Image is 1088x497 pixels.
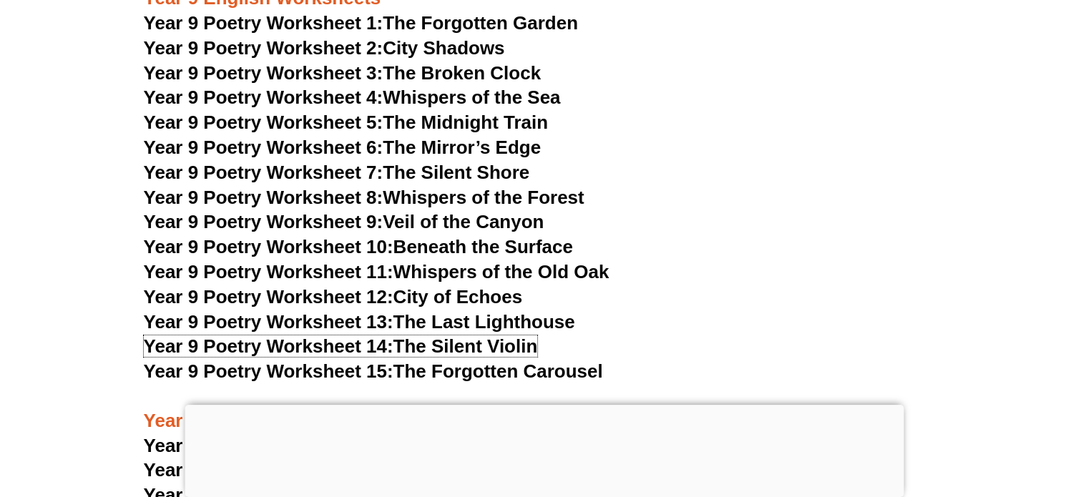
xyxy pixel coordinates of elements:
a: Year 9 Poetry Worksheet 10:Beneath the Surface [144,236,573,257]
a: Year 9 Poetry Worksheet 7:The Silent Shore [144,162,530,183]
span: Year 9 Poetry Worksheet 14: [144,335,393,357]
iframe: Advertisement [185,405,903,493]
span: Year 9 Poetry Worksheet 10: [144,236,393,257]
a: Year 9 Poetry Worksheet 12:City of Echoes [144,286,523,307]
span: Year 9 Poetry Worksheet 2: [144,37,383,59]
a: Year 9 Poetry Worksheet 4:Whispers of the Sea [144,87,561,108]
span: Year 9 Poetry Worksheet 8: [144,187,383,208]
a: Year 9 Poetry Worksheet 9:Veil of the Canyon [144,211,544,232]
span: Year 9 Poetry Worksheet 5: [144,112,383,133]
span: Year 9 Poetry Worksheet 6: [144,137,383,158]
span: Year 9 Poetry Worksheet 15: [144,360,393,382]
a: Year 10 Poetry Worksheet 2:The River’s Silent Cry [144,459,586,481]
span: Year 9 Poetry Worksheet 11: [144,261,393,282]
a: Year 10 Poetry Worksheet 1:The Clock's Whisper [144,435,576,456]
iframe: Chat Widget [850,336,1088,497]
a: Year 9 Poetry Worksheet 2:City Shadows [144,37,505,59]
span: Year 9 Poetry Worksheet 9: [144,211,383,232]
span: Year 9 Poetry Worksheet 1: [144,12,383,34]
a: Year 9 Poetry Worksheet 3:The Broken Clock [144,62,541,84]
a: Year 9 Poetry Worksheet 14:The Silent Violin [144,335,538,357]
a: Year 9 Poetry Worksheet 6:The Mirror’s Edge [144,137,541,158]
a: Year 9 Poetry Worksheet 5:The Midnight Train [144,112,549,133]
span: Year 10 Poetry Worksheet 1: [144,435,393,456]
span: Year 9 Poetry Worksheet 3: [144,62,383,84]
a: Year 9 Poetry Worksheet 11:Whispers of the Old Oak [144,261,609,282]
span: Year 9 Poetry Worksheet 7: [144,162,383,183]
span: Year 9 Poetry Worksheet 13: [144,311,393,333]
span: Year 10 Poetry Worksheet 2: [144,459,393,481]
a: Year 9 Poetry Worksheet 1:The Forgotten Garden [144,12,578,34]
a: Year 9 Poetry Worksheet 13:The Last Lighthouse [144,311,575,333]
a: Year 9 Poetry Worksheet 15:The Forgotten Carousel [144,360,603,382]
span: Year 9 Poetry Worksheet 4: [144,87,383,108]
h3: Year 10 English Worksheets [144,385,945,433]
span: Year 9 Poetry Worksheet 12: [144,286,393,307]
a: Year 9 Poetry Worksheet 8:Whispers of the Forest [144,187,584,208]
